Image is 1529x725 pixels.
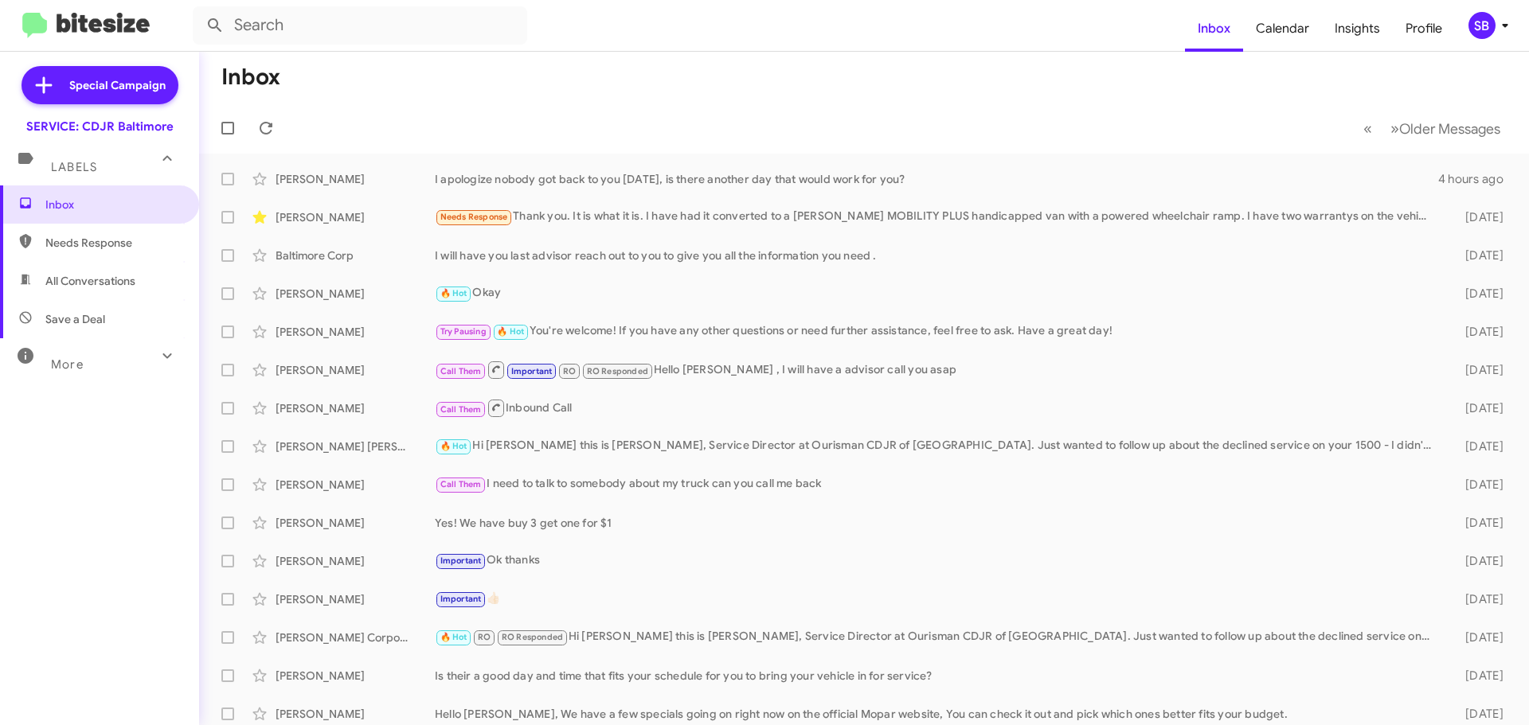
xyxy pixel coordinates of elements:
[276,591,435,607] div: [PERSON_NAME]
[1438,171,1516,187] div: 4 hours ago
[435,208,1440,226] div: Thank you. It is what it is. I have had it converted to a [PERSON_NAME] MOBILITY PLUS handicapped...
[1440,591,1516,607] div: [DATE]
[276,706,435,722] div: [PERSON_NAME]
[435,590,1440,608] div: 👍🏻
[1440,477,1516,493] div: [DATE]
[1322,6,1393,52] a: Insights
[45,197,181,212] span: Inbox
[276,668,435,684] div: [PERSON_NAME]
[478,632,491,642] span: RO
[276,286,435,302] div: [PERSON_NAME]
[440,594,482,604] span: Important
[440,479,482,489] span: Call Them
[511,366,553,376] span: Important
[1440,668,1516,684] div: [DATE]
[587,366,648,376] span: RO Responded
[1440,248,1516,263] div: [DATE]
[1440,630,1516,645] div: [DATE]
[435,322,1440,341] div: You're welcome! If you have any other questions or need further assistance, feel free to ask. Hav...
[276,515,435,531] div: [PERSON_NAME]
[193,6,527,45] input: Search
[1440,439,1516,454] div: [DATE]
[221,64,280,90] h1: Inbox
[440,632,467,642] span: 🔥 Hot
[1440,362,1516,378] div: [DATE]
[435,668,1440,684] div: Is their a good day and time that fits your schedule for you to bring your vehicle in for service?
[276,400,435,416] div: [PERSON_NAME]
[1440,286,1516,302] div: [DATE]
[1440,515,1516,531] div: [DATE]
[1354,112,1382,145] button: Previous
[1355,112,1510,145] nav: Page navigation example
[22,66,178,104] a: Special Campaign
[1468,12,1496,39] div: SB
[1440,209,1516,225] div: [DATE]
[45,273,135,289] span: All Conversations
[440,441,467,451] span: 🔥 Hot
[1455,12,1511,39] button: SB
[440,404,482,415] span: Call Them
[1363,119,1372,138] span: «
[497,326,524,337] span: 🔥 Hot
[440,212,508,222] span: Needs Response
[276,630,435,645] div: [PERSON_NAME] Corporal
[276,171,435,187] div: [PERSON_NAME]
[69,77,166,93] span: Special Campaign
[435,475,1440,493] div: I need to talk to somebody about my truck can you call me back
[276,439,435,454] div: [PERSON_NAME] [PERSON_NAME]
[440,366,482,376] span: Call Them
[276,248,435,263] div: Baltimore Corp
[435,515,1440,531] div: Yes! We have buy 3 get one for $1
[1440,324,1516,340] div: [DATE]
[45,311,105,327] span: Save a Deal
[51,160,97,174] span: Labels
[435,706,1440,722] div: Hello [PERSON_NAME], We have a few specials going on right now on the official Mopar website, You...
[1393,6,1455,52] a: Profile
[276,324,435,340] div: [PERSON_NAME]
[435,248,1440,263] div: I will have you last advisor reach out to you to give you all the information you need .
[563,366,576,376] span: RO
[276,362,435,378] div: [PERSON_NAME]
[1185,6,1243,52] a: Inbox
[1243,6,1322,52] a: Calendar
[26,119,174,134] div: SERVICE: CDJR Baltimore
[440,326,487,337] span: Try Pausing
[276,209,435,225] div: [PERSON_NAME]
[502,632,563,642] span: RO Responded
[440,288,467,298] span: 🔥 Hot
[435,284,1440,302] div: Okay
[45,235,181,251] span: Needs Response
[435,171,1438,187] div: I apologize nobody got back to you [DATE], is there another day that would work for you?
[1440,400,1516,416] div: [DATE]
[276,477,435,493] div: [PERSON_NAME]
[435,360,1440,380] div: Hello [PERSON_NAME] , I will have a advisor call you asap
[1399,120,1500,138] span: Older Messages
[435,552,1440,570] div: Ok thanks
[276,553,435,569] div: [PERSON_NAME]
[435,398,1440,418] div: Inbound Call
[435,628,1440,646] div: Hi [PERSON_NAME] this is [PERSON_NAME], Service Director at Ourisman CDJR of [GEOGRAPHIC_DATA]. J...
[51,357,84,372] span: More
[1440,706,1516,722] div: [DATE]
[440,555,482,566] span: Important
[1390,119,1399,138] span: »
[1440,553,1516,569] div: [DATE]
[435,437,1440,455] div: Hi [PERSON_NAME] this is [PERSON_NAME], Service Director at Ourisman CDJR of [GEOGRAPHIC_DATA]. J...
[1381,112,1510,145] button: Next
